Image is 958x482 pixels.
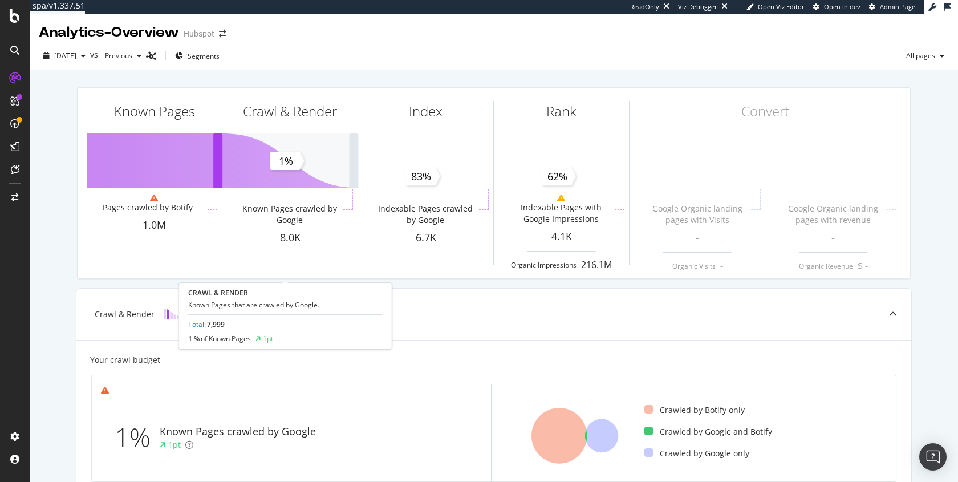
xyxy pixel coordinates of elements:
a: Total [188,319,204,329]
div: Rank [546,102,577,121]
span: Previous [100,51,132,60]
div: 1.0M [87,218,222,233]
span: Segments [188,51,220,61]
span: vs [90,49,100,60]
div: 1pt [263,334,273,344]
img: block-icon [164,309,182,319]
button: All pages [902,47,949,65]
div: Hubspot [184,28,214,39]
span: Open Viz Editor [758,2,805,11]
div: Viz Debugger: [678,2,719,11]
div: Your crawl budget [90,354,160,366]
div: Indexable Pages with Google Impressions [510,202,612,225]
span: All pages [902,51,935,60]
button: Segments [171,47,224,65]
div: 4.1K [494,229,629,244]
div: Crawled by Google and Botify [644,426,772,438]
div: Organic Impressions [511,260,577,270]
span: 2025 Sep. 23rd [54,51,76,60]
div: Crawl & Render [243,102,337,121]
div: ReadOnly: [630,2,661,11]
div: Index [409,102,443,121]
div: 1pt [168,439,181,451]
span: of Known Pages [201,334,251,344]
button: Previous [100,47,146,65]
div: arrow-right-arrow-left [219,30,226,38]
div: Known Pages crawled by Google [160,424,316,439]
button: [DATE] [39,47,90,65]
span: Admin Page [880,2,915,11]
div: Known Pages [114,102,195,121]
div: : [188,319,225,329]
div: 216.1M [581,258,612,272]
div: Crawled by Google only [644,448,749,459]
span: Open in dev [824,2,860,11]
div: 8.0K [222,230,358,245]
div: Indexable Pages crawled by Google [374,203,476,226]
div: 6.7K [358,230,493,245]
a: Open Viz Editor [746,2,805,11]
div: Analytics - Overview [39,23,179,42]
div: Open Intercom Messenger [919,443,947,471]
div: 1 % [188,334,251,344]
div: Known Pages that are crawled by Google. [188,300,382,310]
div: Crawled by Botify only [644,404,745,416]
span: 7,999 [207,319,225,329]
a: Open in dev [813,2,860,11]
div: CRAWL & RENDER [188,288,382,298]
div: 1% [115,419,160,456]
div: Known Pages crawled by Google [238,203,340,226]
div: Crawl & Render [95,309,155,320]
a: Admin Page [869,2,915,11]
div: Pages crawled by Botify [103,202,193,213]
